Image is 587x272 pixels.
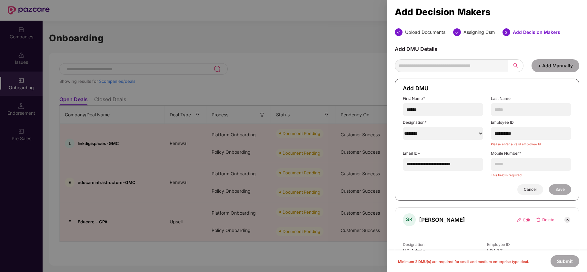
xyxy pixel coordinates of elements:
div: Please enter a valid employee Id [491,142,571,147]
label: Employee ID [491,120,571,125]
button: Save [549,184,571,195]
img: down_arrow [563,216,571,224]
span: SK [406,217,413,223]
div: This field is required! [491,173,571,178]
button: Cancel [517,184,543,195]
span: Cancel [524,187,537,192]
label: First Name* [403,96,483,101]
label: Mobile Number* [491,151,571,156]
span: 3 [505,30,508,35]
span: check [397,30,401,34]
span: Employee ID [487,242,571,247]
div: Add Decision Makers [395,8,579,15]
span: Designation [403,242,487,247]
img: edit [517,218,531,223]
img: delete [536,217,554,222]
div: Upload Documents [405,28,445,36]
button: + Add Manually [532,59,579,72]
label: Email ID* [403,151,483,156]
span: check [455,30,459,34]
div: Add Decision Makers [513,28,560,36]
span: HR Admin [403,248,487,254]
button: search [508,59,523,72]
label: Designation* [403,120,483,125]
div: Assigning Csm [463,28,495,36]
span: Add DMU Details [395,46,437,52]
button: Submit [551,255,579,267]
span: LD177 [487,248,571,254]
span: [PERSON_NAME] [419,216,465,223]
span: Minimum 2 DMU(s) are required for small and medium enterprise type deal. [398,259,529,264]
label: Last Name [491,96,571,101]
span: Add DMU [403,85,429,92]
